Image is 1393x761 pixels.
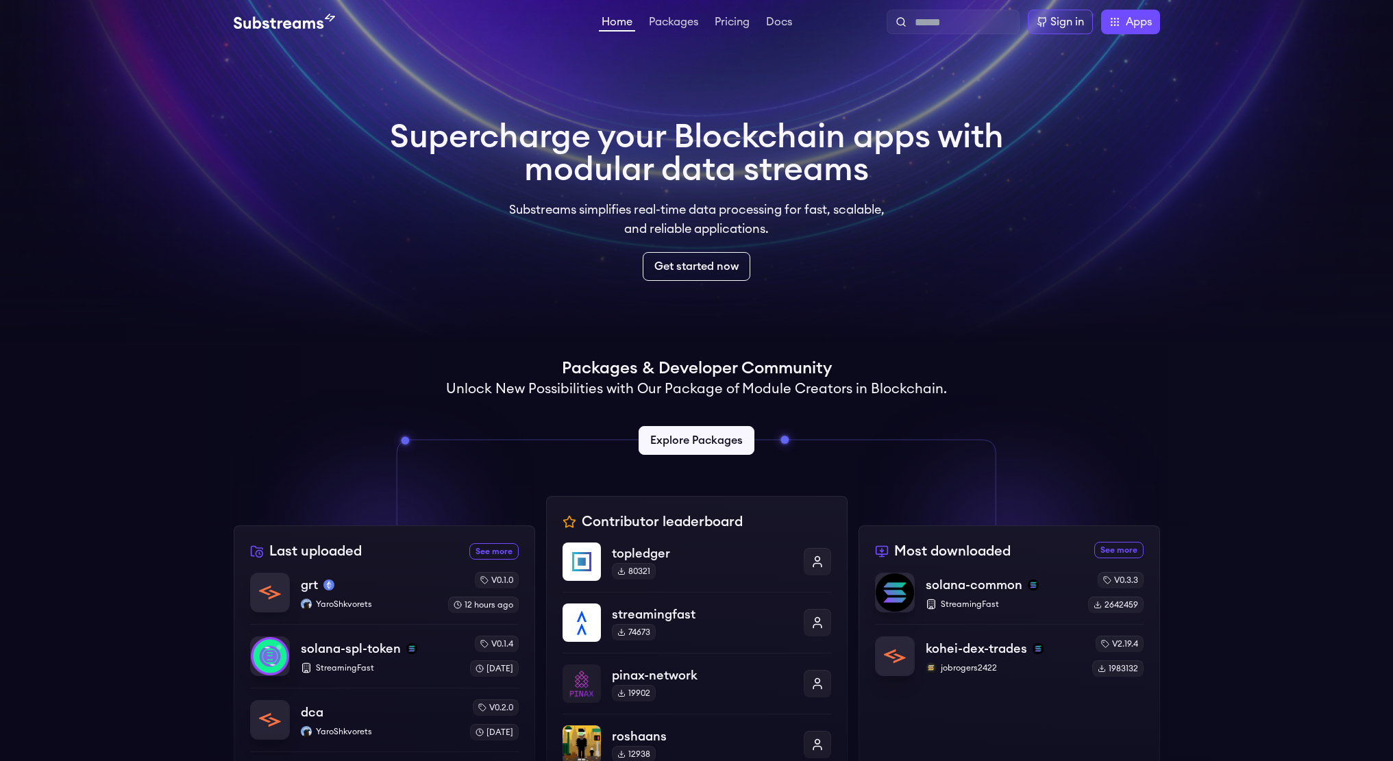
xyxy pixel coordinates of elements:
[612,563,656,579] div: 80321
[469,543,519,560] a: See more recently uploaded packages
[301,726,312,737] img: YaroShkvorets
[1092,660,1144,677] div: 1983132
[251,701,289,739] img: dca
[500,200,894,238] p: Substreams simplifies real-time data processing for fast, scalable, and reliable applications.
[643,252,750,281] a: Get started now
[646,16,701,30] a: Packages
[875,572,1144,624] a: solana-commonsolana-commonsolanaStreamingFastv0.3.32642459
[876,637,914,675] img: kohei-dex-trades
[563,603,601,642] img: streamingfast
[250,572,519,624] a: grtgrtmainnetYaroShkvoretsYaroShkvoretsv0.1.012 hours ago
[323,579,334,590] img: mainnet
[1028,10,1093,34] a: Sign in
[1050,14,1084,30] div: Sign in
[876,573,914,612] img: solana-common
[473,699,519,716] div: v0.2.0
[446,379,947,399] h2: Unlock New Possibilities with Our Package of Module Creators in Blockchain.
[406,643,417,654] img: solana
[612,624,656,640] div: 74673
[639,426,754,455] a: Explore Packages
[475,636,519,652] div: v0.1.4
[599,16,635,32] a: Home
[712,16,752,30] a: Pricing
[563,542,831,592] a: topledgertopledger80321
[612,685,656,701] div: 19902
[1088,597,1144,613] div: 2642459
[1028,579,1039,590] img: solana
[926,575,1022,595] p: solana-common
[250,688,519,751] a: dcadcaYaroShkvoretsYaroShkvoretsv0.2.0[DATE]
[475,572,519,588] div: v0.1.0
[1094,542,1144,558] a: See more most downloaded packages
[250,624,519,688] a: solana-spl-tokensolana-spl-tokensolanaStreamingFastv0.1.4[DATE]
[470,724,519,740] div: [DATE]
[926,662,937,673] img: jobrogers2422
[763,16,795,30] a: Docs
[563,542,601,581] img: topledger
[301,639,401,658] p: solana-spl-token
[1126,14,1152,30] span: Apps
[301,703,323,722] p: dca
[470,660,519,677] div: [DATE]
[563,664,601,703] img: pinax-network
[563,653,831,714] a: pinax-networkpinax-network19902
[390,121,1004,186] h1: Supercharge your Blockchain apps with modular data streams
[251,637,289,675] img: solana-spl-token
[234,14,335,30] img: Substream's logo
[251,573,289,612] img: grt
[926,639,1027,658] p: kohei-dex-trades
[612,544,793,563] p: topledger
[926,662,1081,673] p: jobrogers2422
[301,726,459,737] p: YaroShkvorets
[301,575,318,595] p: grt
[612,605,793,624] p: streamingfast
[1098,572,1144,588] div: v0.3.3
[563,592,831,653] a: streamingfaststreamingfast74673
[1096,636,1144,652] div: v2.19.4
[612,666,793,685] p: pinax-network
[301,662,459,673] p: StreamingFast
[562,358,832,379] h1: Packages & Developer Community
[926,599,1077,610] p: StreamingFast
[1033,643,1044,654] img: solana
[301,599,312,610] img: YaroShkvorets
[875,624,1144,677] a: kohei-dex-tradeskohei-dex-tradessolanajobrogers2422jobrogers2422v2.19.41983132
[301,599,437,610] p: YaroShkvorets
[448,597,519,613] div: 12 hours ago
[612,727,793,746] p: roshaans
